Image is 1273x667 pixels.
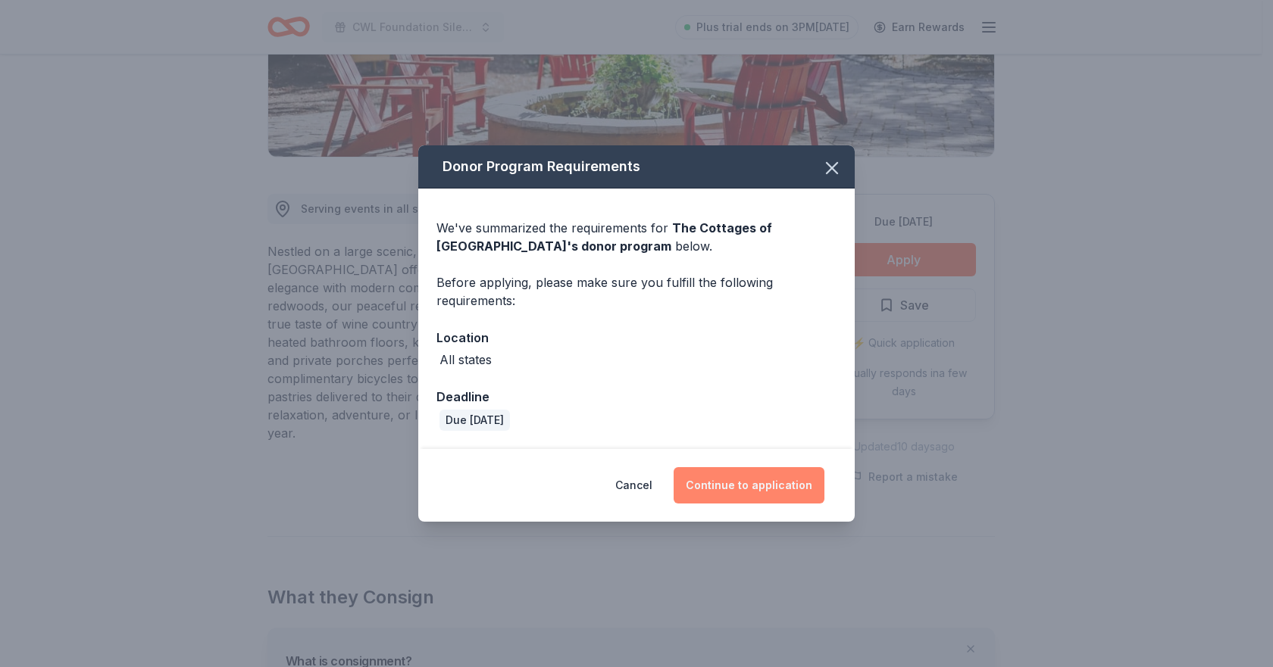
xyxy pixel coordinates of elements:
[436,387,837,407] div: Deadline
[439,410,510,431] div: Due [DATE]
[436,273,837,310] div: Before applying, please make sure you fulfill the following requirements:
[418,145,855,189] div: Donor Program Requirements
[436,328,837,348] div: Location
[436,219,837,255] div: We've summarized the requirements for below.
[674,467,824,503] button: Continue to application
[615,467,652,503] button: Cancel
[439,351,492,369] div: All states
